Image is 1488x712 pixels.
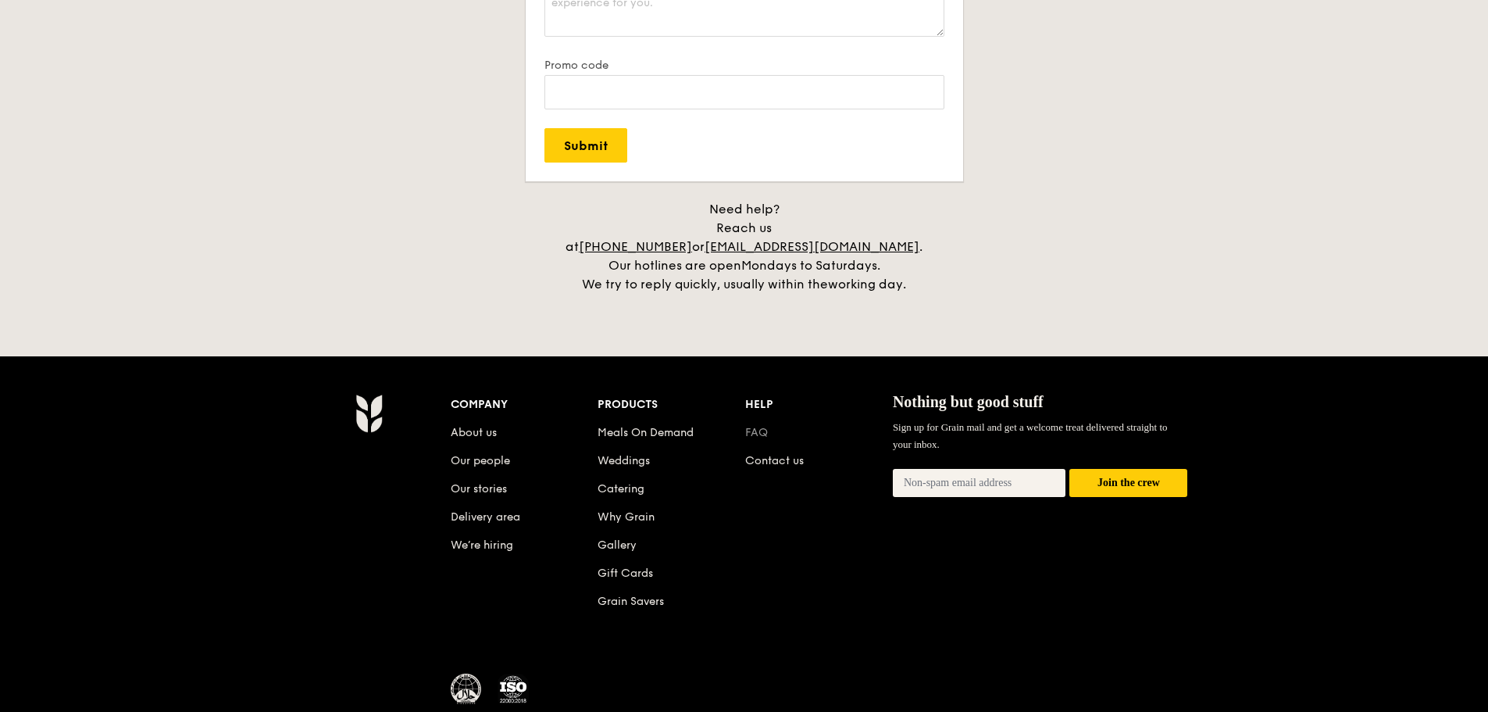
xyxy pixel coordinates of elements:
[579,239,692,254] a: [PHONE_NUMBER]
[451,454,510,467] a: Our people
[598,567,653,580] a: Gift Cards
[705,239,919,254] a: [EMAIL_ADDRESS][DOMAIN_NAME]
[893,469,1066,497] input: Non-spam email address
[741,258,880,273] span: Mondays to Saturdays.
[451,426,497,439] a: About us
[745,394,893,416] div: Help
[549,200,940,294] div: Need help? Reach us at or . Our hotlines are open We try to reply quickly, usually within the
[745,426,768,439] a: FAQ
[451,538,513,552] a: We’re hiring
[451,482,507,496] a: Our stories
[893,421,1168,450] span: Sign up for Grain mail and get a welcome treat delivered straight to your inbox.
[451,674,482,705] img: MUIS Halal Certified
[598,482,644,496] a: Catering
[598,510,655,524] a: Why Grain
[451,394,598,416] div: Company
[828,277,906,292] span: working day.
[598,595,664,608] a: Grain Savers
[598,454,650,467] a: Weddings
[451,510,520,524] a: Delivery area
[544,59,944,72] label: Promo code
[544,128,627,163] input: Submit
[598,394,745,416] div: Products
[355,394,383,433] img: AYc88T3wAAAABJRU5ErkJggg==
[598,426,694,439] a: Meals On Demand
[745,454,804,467] a: Contact us
[598,538,637,552] a: Gallery
[1069,469,1187,498] button: Join the crew
[893,393,1044,410] span: Nothing but good stuff
[498,674,529,705] img: ISO Certified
